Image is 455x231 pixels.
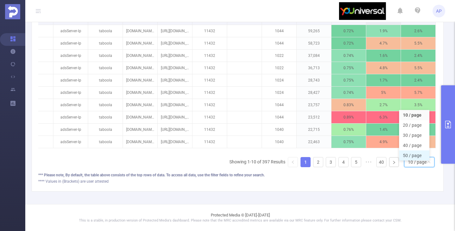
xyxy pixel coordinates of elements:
[123,111,157,123] p: [DOMAIN_NAME]
[123,124,157,136] p: [DOMAIN_NAME][URL]
[366,111,401,123] p: 6.3%
[158,87,192,99] p: [URL][DOMAIN_NAME]
[192,62,227,74] p: 11432
[158,50,192,62] p: [URL][DOMAIN_NAME]
[331,50,366,62] p: 0.74%
[192,136,227,148] p: 11432
[123,62,157,74] p: [DOMAIN_NAME]
[331,87,366,99] p: 0.74%
[331,136,366,148] p: 0.75%
[123,37,157,49] p: [DOMAIN_NAME]
[297,124,331,136] p: 22,715
[88,50,123,62] p: taboola
[158,62,192,74] p: [URL][DOMAIN_NAME]
[262,37,296,49] p: 1044
[192,124,227,136] p: 11432
[88,37,123,49] p: taboola
[399,150,429,161] li: 50 / page
[297,111,331,123] p: 23,512
[331,37,366,49] p: 0.72%
[88,74,123,86] p: taboola
[399,120,429,130] li: 20 / page
[366,25,401,37] p: 1.9%
[301,157,310,167] a: 1
[123,74,157,86] p: [DOMAIN_NAME][URL]
[53,62,88,74] p: adsServer-lp
[262,124,296,136] p: 1040
[53,37,88,49] p: adsServer-lp
[401,62,435,74] p: 5.5%
[123,50,157,62] p: [DOMAIN_NAME][URL]
[297,62,331,74] p: 36,713
[192,87,227,99] p: 11432
[53,25,88,37] p: adsServer-lp
[401,87,435,99] p: 5.7%
[297,25,331,37] p: 59,265
[331,124,366,136] p: 0.76%
[427,160,431,165] i: icon: down
[297,74,331,86] p: 28,743
[262,50,296,62] p: 1022
[158,25,192,37] p: [URL][DOMAIN_NAME]
[53,124,88,136] p: adsServer-lp
[392,161,396,164] i: icon: right
[262,111,296,123] p: 1044
[123,87,157,99] p: [DOMAIN_NAME]
[5,4,20,19] img: Protected Media
[288,157,298,167] li: Previous Page
[313,157,323,167] a: 2
[366,37,401,49] p: 4.7%
[192,111,227,123] p: 11432
[389,157,399,167] li: Next Page
[229,157,285,167] li: Showing 1-10 of 397 Results
[331,74,366,86] p: 0.75%
[192,74,227,86] p: 11432
[25,204,455,231] footer: Protected Media © [DATE]-[DATE]
[53,136,88,148] p: adsServer-lp
[297,50,331,62] p: 37,084
[351,157,361,167] li: 5
[366,87,401,99] p: 5%
[123,136,157,148] p: [DOMAIN_NAME]
[331,62,366,74] p: 0.75%
[401,50,435,62] p: 2.4%
[336,8,348,22] span: Total General IVT
[436,5,442,17] span: AP
[158,111,192,123] p: [URL][DOMAIN_NAME]
[366,136,401,148] p: 4.9%
[331,111,366,123] p: 0.89%
[366,124,401,136] p: 1.4%
[38,172,437,178] div: *** Please note, By default, the table above consists of the top rows of data. To access all data...
[192,99,227,111] p: 11432
[123,25,157,37] p: [DOMAIN_NAME][URL]
[326,157,336,167] a: 3
[262,136,296,148] p: 1040
[366,74,401,86] p: 1.7%
[41,218,439,223] p: This is a stable, in production version of Protected Media's dashboard. Please note that the MRC ...
[339,157,348,167] a: 4
[401,99,435,111] p: 3.5%
[377,157,386,167] a: 40
[366,99,401,111] p: 2.7%
[297,99,331,111] p: 23,757
[158,37,192,49] p: [URL][DOMAIN_NAME]
[262,25,296,37] p: 1044
[88,124,123,136] p: taboola
[297,37,331,49] p: 58,723
[366,50,401,62] p: 1.6%
[158,136,192,148] p: [URL][DOMAIN_NAME]
[331,25,366,37] p: 0.72%
[158,74,192,86] p: [URL][DOMAIN_NAME]
[338,157,349,167] li: 4
[158,124,192,136] p: [URL][DOMAIN_NAME]
[300,157,311,167] li: 1
[313,157,323,167] li: 2
[401,25,435,37] p: 2.6%
[53,50,88,62] p: adsServer-lp
[88,99,123,111] p: taboola
[88,136,123,148] p: taboola
[53,87,88,99] p: adsServer-lp
[399,110,429,120] li: 10 / page
[262,87,296,99] p: 1024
